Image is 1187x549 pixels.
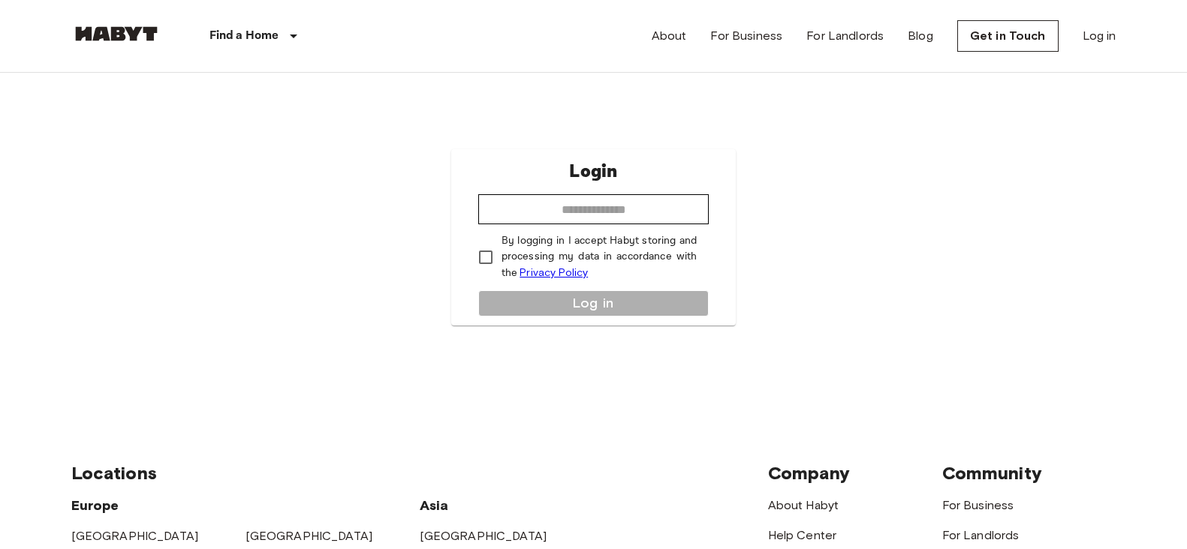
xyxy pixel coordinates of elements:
p: Login [569,158,617,185]
span: Asia [420,497,449,514]
span: Locations [71,462,157,484]
a: For Business [710,27,782,45]
a: For Business [942,498,1014,512]
a: [GEOGRAPHIC_DATA] [246,529,373,543]
a: Get in Touch [957,20,1059,52]
p: Find a Home [209,27,279,45]
a: Log in [1083,27,1116,45]
a: [GEOGRAPHIC_DATA] [420,529,547,543]
a: Privacy Policy [520,266,588,279]
span: Community [942,462,1042,484]
a: [GEOGRAPHIC_DATA] [71,529,199,543]
span: Company [768,462,851,484]
a: For Landlords [942,528,1020,542]
a: Blog [908,27,933,45]
a: Help Center [768,528,837,542]
a: About [652,27,687,45]
span: Europe [71,497,119,514]
a: For Landlords [806,27,884,45]
p: By logging in I accept Habyt storing and processing my data in accordance with the [502,233,697,281]
a: About Habyt [768,498,839,512]
img: Habyt [71,26,161,41]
